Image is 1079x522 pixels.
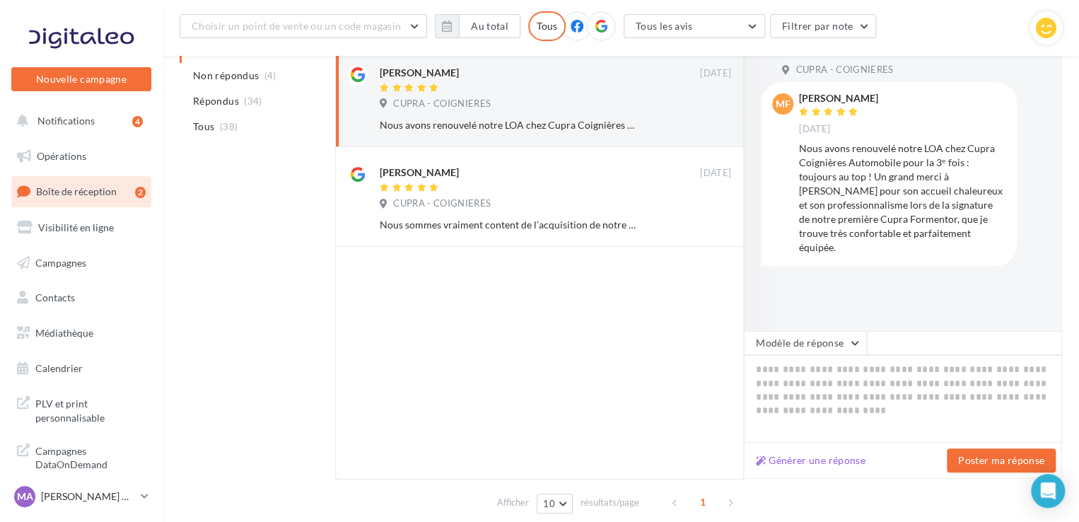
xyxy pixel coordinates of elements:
[8,318,154,348] a: Médiathèque
[17,489,33,504] span: MA
[543,498,555,509] span: 10
[799,93,878,103] div: [PERSON_NAME]
[8,248,154,278] a: Campagnes
[41,489,135,504] p: [PERSON_NAME] CANALES
[193,120,214,134] span: Tous
[36,185,117,197] span: Boîte de réception
[624,14,765,38] button: Tous les avis
[1031,474,1065,508] div: Open Intercom Messenger
[35,441,146,472] span: Campagnes DataOnDemand
[435,14,520,38] button: Au total
[776,97,791,111] span: MF
[700,67,731,80] span: [DATE]
[192,20,401,32] span: Choisir un point de vente ou un code magasin
[581,496,639,509] span: résultats/page
[692,491,714,514] span: 1
[35,291,75,303] span: Contacts
[35,256,86,268] span: Campagnes
[380,166,459,180] div: [PERSON_NAME]
[459,14,520,38] button: Au total
[528,11,566,41] div: Tous
[795,64,893,76] span: CUPRA - COIGNIERES
[37,115,95,127] span: Notifications
[8,176,154,207] a: Boîte de réception2
[380,218,639,232] div: Nous sommes vraiment content de l’acquisition de notre Cupra. Nous sommes à notre 3eme voiture ch...
[799,123,830,136] span: [DATE]
[11,67,151,91] button: Nouvelle campagne
[537,494,573,514] button: 10
[8,106,148,136] button: Notifications 4
[35,327,93,339] span: Médiathèque
[770,14,877,38] button: Filtrer par note
[35,394,146,424] span: PLV et print personnalisable
[264,70,276,81] span: (4)
[393,197,491,210] span: CUPRA - COIGNIERES
[700,167,731,180] span: [DATE]
[135,187,146,198] div: 2
[8,283,154,313] a: Contacts
[497,496,529,509] span: Afficher
[8,354,154,383] a: Calendrier
[380,118,639,132] div: Nous avons renouvelé notre LOA chez Cupra Coignières Automobile pour la 3ᵉ fois : toujours au top...
[8,141,154,171] a: Opérations
[180,14,427,38] button: Choisir un point de vente ou un code magasin
[220,121,238,132] span: (38)
[11,483,151,510] a: MA [PERSON_NAME] CANALES
[636,20,693,32] span: Tous les avis
[38,221,114,233] span: Visibilité en ligne
[380,66,459,80] div: [PERSON_NAME]
[947,448,1056,472] button: Poster ma réponse
[193,94,239,108] span: Répondus
[35,362,83,374] span: Calendrier
[8,213,154,243] a: Visibilité en ligne
[193,69,259,83] span: Non répondus
[244,95,262,107] span: (34)
[37,150,86,162] span: Opérations
[8,388,154,430] a: PLV et print personnalisable
[393,98,491,110] span: CUPRA - COIGNIERES
[132,116,143,127] div: 4
[750,452,871,469] button: Générer une réponse
[799,141,1005,255] div: Nous avons renouvelé notre LOA chez Cupra Coignières Automobile pour la 3ᵉ fois : toujours au top...
[8,436,154,477] a: Campagnes DataOnDemand
[744,331,867,355] button: Modèle de réponse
